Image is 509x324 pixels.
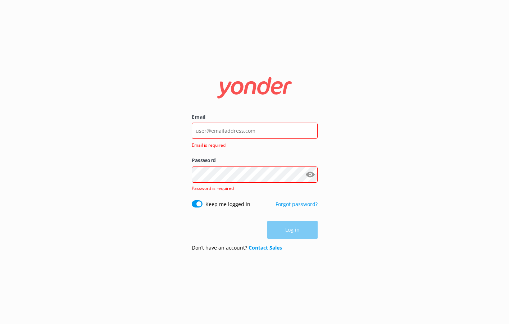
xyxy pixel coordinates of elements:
label: Email [192,113,318,121]
a: Contact Sales [249,244,282,251]
input: user@emailaddress.com [192,123,318,139]
a: Forgot password? [276,201,318,207]
label: Keep me logged in [205,200,250,208]
label: Password [192,156,318,164]
button: Show password [303,167,318,182]
span: Password is required [192,185,234,191]
span: Email is required [192,142,313,149]
p: Don’t have an account? [192,244,282,252]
